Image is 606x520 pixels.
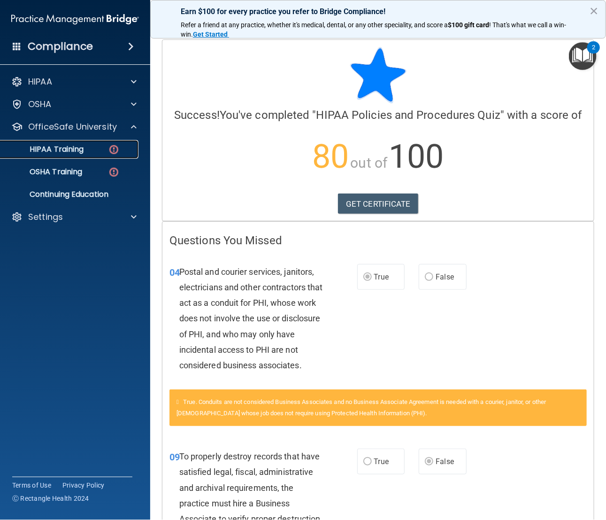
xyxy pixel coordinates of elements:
span: False [436,457,454,466]
p: HIPAA Training [6,145,84,154]
p: Settings [28,211,63,223]
input: False [425,458,433,466]
h4: You've completed " " with a score of [169,109,587,121]
h4: Compliance [28,40,93,53]
a: GET CERTIFICATE [338,194,418,214]
span: 100 [389,137,444,176]
span: True [374,272,389,281]
p: OSHA [28,99,52,110]
span: Ⓒ Rectangle Health 2024 [12,494,89,503]
p: Earn $100 for every practice you refer to Bridge Compliance! [181,7,575,16]
a: Get Started [193,31,229,38]
span: 04 [169,267,180,278]
span: Success! [174,109,220,122]
a: OfficeSafe University [11,121,137,132]
span: Postal and courier services, janitors, electricians and other contractors that act as a conduit f... [179,267,323,370]
span: 80 [312,137,349,176]
span: 09 [169,451,180,463]
img: blue-star-rounded.9d042014.png [350,47,407,103]
a: OSHA [11,99,137,110]
p: OfficeSafe University [28,121,117,132]
h4: Questions You Missed [169,234,587,247]
strong: Get Started [193,31,228,38]
a: HIPAA [11,76,137,87]
span: True. Conduits are not considered Business Associates and no Business Associate Agreement is need... [176,398,546,417]
p: Continuing Education [6,190,134,199]
img: danger-circle.6113f641.png [108,144,120,155]
p: OSHA Training [6,167,82,177]
div: 2 [592,47,595,60]
input: True [363,458,372,466]
span: Refer a friend at any practice, whether it's medical, dental, or any other speciality, and score a [181,21,448,29]
a: Privacy Policy [62,481,105,490]
img: PMB logo [11,10,139,29]
span: out of [351,155,388,171]
span: ! That's what we call a win-win. [181,21,566,38]
button: Open Resource Center, 2 new notifications [569,42,597,70]
span: HIPAA Policies and Procedures Quiz [316,109,500,122]
input: True [363,274,372,281]
a: Settings [11,211,137,223]
img: danger-circle.6113f641.png [108,166,120,178]
span: True [374,457,389,466]
a: Terms of Use [12,481,51,490]
button: Close [590,3,598,18]
strong: $100 gift card [448,21,489,29]
input: False [425,274,433,281]
p: HIPAA [28,76,52,87]
span: False [436,272,454,281]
